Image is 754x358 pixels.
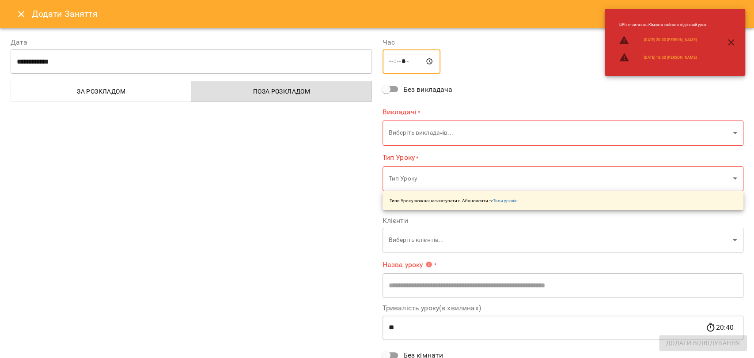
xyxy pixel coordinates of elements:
span: За розкладом [16,86,186,97]
a: [DATE] 20:00 [PERSON_NAME] [644,37,696,43]
label: Викладачі [383,107,744,117]
label: Дата [11,39,372,46]
div: Виберіть викладачів... [383,121,744,146]
p: Типи Уроку можна налаштувати в Абонементи -> [390,197,518,204]
div: Виберіть клієнтів... [383,228,744,253]
label: Клієнти [383,217,744,224]
label: Час [383,39,744,46]
button: Close [11,4,32,25]
p: Тип Уроку [389,174,730,183]
a: [DATE] 18:30 [PERSON_NAME] [644,55,696,60]
label: Тривалість уроку(в хвилинах) [383,305,744,312]
span: Без викладача [403,84,453,95]
h6: Додати Заняття [32,7,743,21]
button: За розкладом [11,81,191,102]
label: Тип Уроку [383,153,744,163]
button: Поза розкладом [191,81,371,102]
span: Назва уроку [383,261,433,268]
div: Тип Уроку [383,166,744,191]
span: Поза розкладом [197,86,366,97]
svg: Вкажіть назву уроку або виберіть клієнтів [425,261,432,268]
p: Виберіть клієнтів... [389,236,730,245]
p: Виберіть викладачів... [389,128,730,137]
a: Типи уроків [493,198,518,203]
li: ШЧ не читають : Кімната зайнята під інший урок [612,19,713,31]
